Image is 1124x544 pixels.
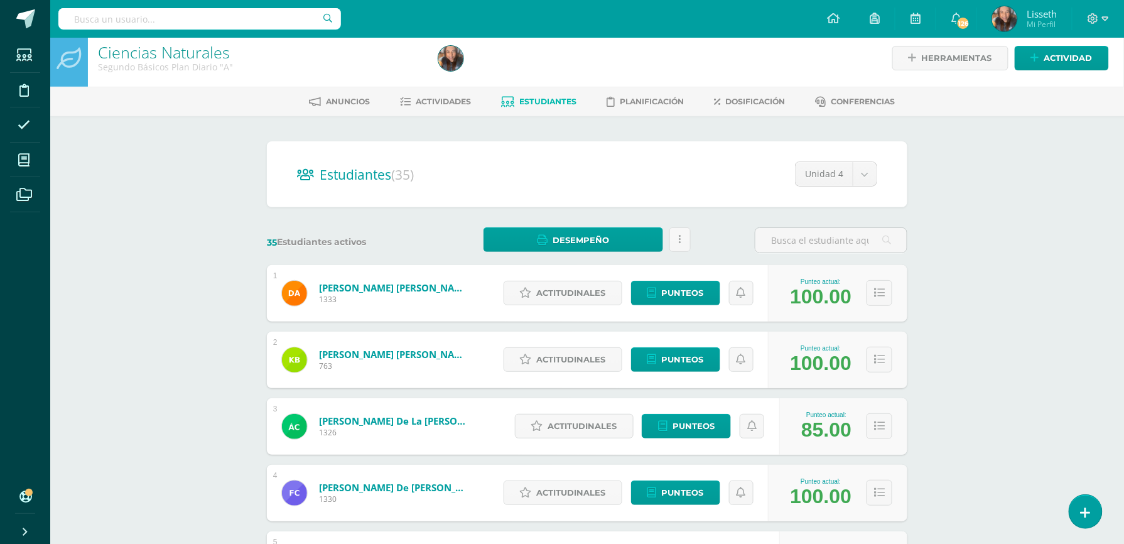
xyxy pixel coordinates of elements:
a: Punteos [631,481,720,505]
a: Planificación [607,92,684,112]
span: 1330 [319,494,470,504]
span: Actividad [1044,46,1093,70]
label: Estudiantes activos [267,236,419,248]
span: Actitudinales [537,348,606,371]
span: Planificación [620,97,684,106]
img: 50ef0ebc2c03f9b8a512d3f397078521.png [992,6,1017,31]
a: Dosificación [715,92,786,112]
img: 50ef0ebc2c03f9b8a512d3f397078521.png [438,46,463,71]
div: 85.00 [801,418,851,442]
img: a6c85931de7a7713ea19e5eb4a9c78af.png [282,347,307,373]
span: Mi Perfil [1027,19,1057,30]
a: Anuncios [310,92,370,112]
img: e06d36b189c510bf8fa8bfa92971c218.png [282,481,307,506]
div: Punteo actual: [790,278,851,285]
span: Lisseth [1027,8,1057,20]
span: Herramientas [922,46,992,70]
span: 35 [267,237,277,248]
div: 100.00 [790,352,851,375]
div: 3 [273,405,278,413]
a: Punteos [642,414,731,438]
div: Punteo actual: [790,345,851,352]
a: Actitudinales [504,281,622,305]
a: Punteos [631,347,720,372]
a: Estudiantes [502,92,577,112]
span: Actitudinales [548,415,617,438]
span: Actitudinales [537,281,606,305]
span: Actitudinales [537,481,606,504]
span: Desempeño [553,229,609,252]
div: 100.00 [790,285,851,308]
span: Estudiantes [520,97,577,106]
span: Conferencias [831,97,895,106]
a: Actitudinales [515,414,634,438]
span: Actividades [416,97,472,106]
div: Punteo actual: [790,478,851,485]
input: Busca el estudiante aquí... [755,228,907,253]
a: Punteos [631,281,720,305]
div: 2 [273,338,278,347]
input: Busca un usuario... [58,8,341,30]
a: Actividades [401,92,472,112]
span: (35) [391,166,414,183]
a: [PERSON_NAME] de [PERSON_NAME] [319,481,470,494]
span: Unidad 4 [805,162,843,186]
a: Desempeño [484,227,662,252]
a: Actividad [1015,46,1109,70]
span: Punteos [662,348,704,371]
a: Actitudinales [504,481,622,505]
a: Actitudinales [504,347,622,372]
div: 100.00 [790,485,851,508]
a: Ciencias Naturales [98,41,230,63]
a: [PERSON_NAME] [PERSON_NAME] [319,348,470,361]
span: 763 [319,361,470,371]
div: 1 [273,271,278,280]
span: Anuncios [327,97,370,106]
img: 031091a0b74e1fe1635bf6c1ef37faba.png [282,414,307,439]
a: [PERSON_NAME] de la [PERSON_NAME] [PERSON_NAME] [319,415,470,427]
h1: Ciencias Naturales [98,43,423,61]
div: Segundo Básicos Plan Diario 'A' [98,61,423,73]
span: Dosificación [726,97,786,106]
span: Estudiantes [320,166,414,183]
span: 1333 [319,294,470,305]
a: Herramientas [892,46,1008,70]
img: de5e3cdcc5618d8dab46a57212d694d5.png [282,281,307,306]
span: Punteos [662,281,704,305]
span: 1326 [319,427,470,438]
div: Punteo actual: [801,411,851,418]
span: Punteos [673,415,715,438]
a: Unidad 4 [796,162,877,186]
span: Punteos [662,481,704,504]
a: Conferencias [816,92,895,112]
div: 4 [273,471,278,480]
a: [PERSON_NAME] [PERSON_NAME] [319,281,470,294]
span: 126 [956,16,970,30]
